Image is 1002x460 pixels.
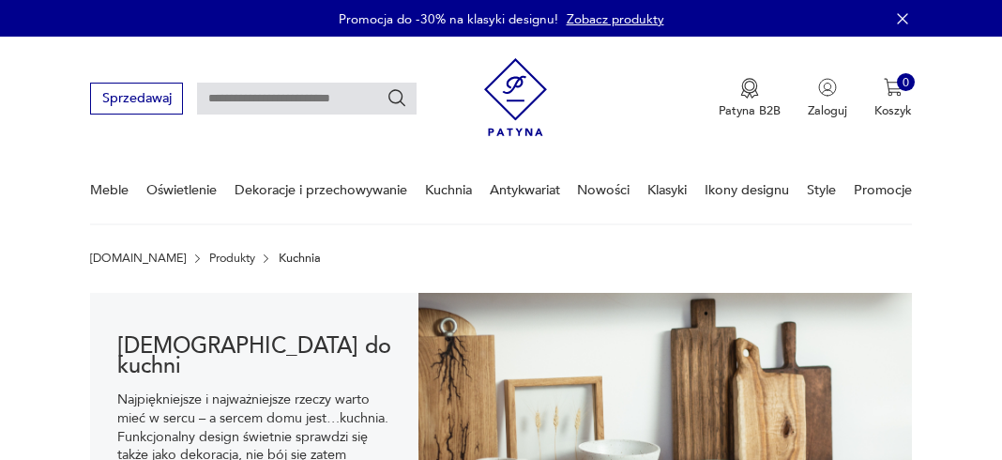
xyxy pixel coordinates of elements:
a: Klasyki [647,158,687,222]
a: Meble [90,158,129,222]
button: Patyna B2B [719,78,781,119]
a: Oświetlenie [146,158,217,222]
a: Produkty [209,252,255,265]
a: Nowości [577,158,630,222]
img: Ikona koszyka [884,78,903,97]
a: Ikony designu [705,158,789,222]
a: Promocje [854,158,912,222]
a: Sprzedawaj [90,94,183,105]
a: Style [807,158,836,222]
img: Ikonka użytkownika [818,78,837,97]
a: [DOMAIN_NAME] [90,252,186,265]
a: Dekoracje i przechowywanie [235,158,407,222]
a: Antykwariat [490,158,560,222]
button: Zaloguj [808,78,847,119]
p: Zaloguj [808,102,847,119]
a: Zobacz produkty [567,10,664,28]
button: Sprzedawaj [90,83,183,114]
p: Promocja do -30% na klasyki designu! [339,10,558,28]
button: Szukaj [387,88,407,109]
p: Kuchnia [279,252,321,265]
a: Ikona medaluPatyna B2B [719,78,781,119]
p: Patyna B2B [719,102,781,119]
h1: [DEMOGRAPHIC_DATA] do kuchni [117,337,392,377]
img: Ikona medalu [740,78,759,99]
div: 0 [897,73,916,92]
a: Kuchnia [425,158,472,222]
img: Patyna - sklep z meblami i dekoracjami vintage [484,52,547,143]
p: Koszyk [874,102,912,119]
button: 0Koszyk [874,78,912,119]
